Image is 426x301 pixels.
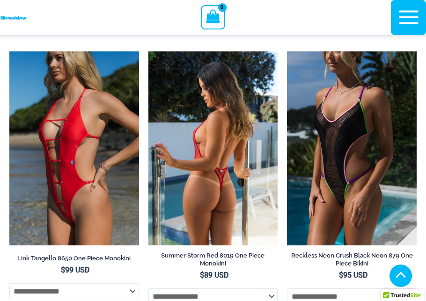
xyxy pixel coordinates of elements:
[148,51,278,245] img: Summer Storm Red 8019 One Piece 03
[9,254,139,265] a: Link Tangello 8650 One Piece Monokini
[287,51,417,245] a: Reckless Neon Crush Black Neon 879 One Piece 01Reckless Neon Crush Black Neon 879 One Piece 09Rec...
[200,271,204,279] span: $
[339,271,343,279] span: $
[339,271,367,279] bdi: 95 USD
[61,265,89,274] bdi: 99 USD
[287,251,417,271] a: Reckless Neon Crush Black Neon 879 One Piece Bikini
[200,271,228,279] bdi: 89 USD
[148,51,278,245] a: Summer Storm Red 8019 One Piece 04Summer Storm Red 8019 One Piece 03Summer Storm Red 8019 One Pie...
[9,51,139,245] img: Link Tangello 8650 One Piece Monokini 11
[201,5,225,29] a: View Shopping Cart, empty
[287,251,417,267] h2: Reckless Neon Crush Black Neon 879 One Piece Bikini
[287,51,417,245] img: Reckless Neon Crush Black Neon 879 One Piece 01
[148,251,278,267] h2: Summer Storm Red 8019 One Piece Monokini
[148,251,278,271] a: Summer Storm Red 8019 One Piece Monokini
[61,265,65,274] span: $
[9,254,139,262] h2: Link Tangello 8650 One Piece Monokini
[9,51,139,245] a: Link Tangello 8650 One Piece Monokini 11Link Tangello 8650 One Piece Monokini 12Link Tangello 865...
